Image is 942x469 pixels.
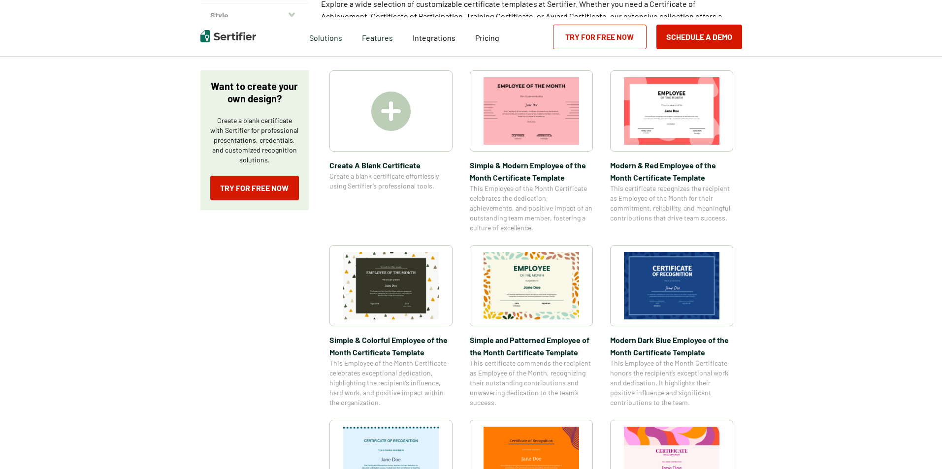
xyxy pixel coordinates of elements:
a: Simple & Colorful Employee of the Month Certificate TemplateSimple & Colorful Employee of the Mon... [329,245,453,407]
span: Modern & Red Employee of the Month Certificate Template [610,159,733,184]
img: Simple and Patterned Employee of the Month Certificate Template [484,252,579,319]
a: Simple and Patterned Employee of the Month Certificate TemplateSimple and Patterned Employee of t... [470,245,593,407]
span: Integrations [413,33,455,42]
a: Pricing [475,31,499,43]
span: This Employee of the Month Certificate celebrates exceptional dedication, highlighting the recipi... [329,358,453,407]
span: Simple & Colorful Employee of the Month Certificate Template [329,334,453,358]
span: Modern Dark Blue Employee of the Month Certificate Template [610,334,733,358]
span: Create A Blank Certificate [329,159,453,171]
span: This Employee of the Month Certificate celebrates the dedication, achievements, and positive impa... [470,184,593,233]
a: Try for Free Now [210,176,299,200]
p: Want to create your own design? [210,80,299,105]
img: Modern Dark Blue Employee of the Month Certificate Template [624,252,719,319]
img: Simple & Modern Employee of the Month Certificate Template [484,77,579,145]
span: Features [362,31,393,43]
img: Modern & Red Employee of the Month Certificate Template [624,77,719,145]
a: Integrations [413,31,455,43]
span: Create a blank certificate effortlessly using Sertifier’s professional tools. [329,171,453,191]
a: Modern Dark Blue Employee of the Month Certificate TemplateModern Dark Blue Employee of the Month... [610,245,733,407]
span: This certificate recognizes the recipient as Employee of the Month for their commitment, reliabil... [610,184,733,223]
button: Style [200,3,309,27]
span: Simple and Patterned Employee of the Month Certificate Template [470,334,593,358]
p: Create a blank certificate with Sertifier for professional presentations, credentials, and custom... [210,116,299,165]
span: Solutions [309,31,342,43]
img: Create A Blank Certificate [371,92,411,131]
span: This certificate commends the recipient as Employee of the Month, recognizing their outstanding c... [470,358,593,407]
a: Modern & Red Employee of the Month Certificate TemplateModern & Red Employee of the Month Certifi... [610,70,733,233]
span: Pricing [475,33,499,42]
span: Simple & Modern Employee of the Month Certificate Template [470,159,593,184]
a: Try for Free Now [553,25,647,49]
img: Sertifier | Digital Credentialing Platform [200,30,256,42]
img: Simple & Colorful Employee of the Month Certificate Template [343,252,439,319]
a: Simple & Modern Employee of the Month Certificate TemplateSimple & Modern Employee of the Month C... [470,70,593,233]
span: This Employee of the Month Certificate honors the recipient’s exceptional work and dedication. It... [610,358,733,407]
